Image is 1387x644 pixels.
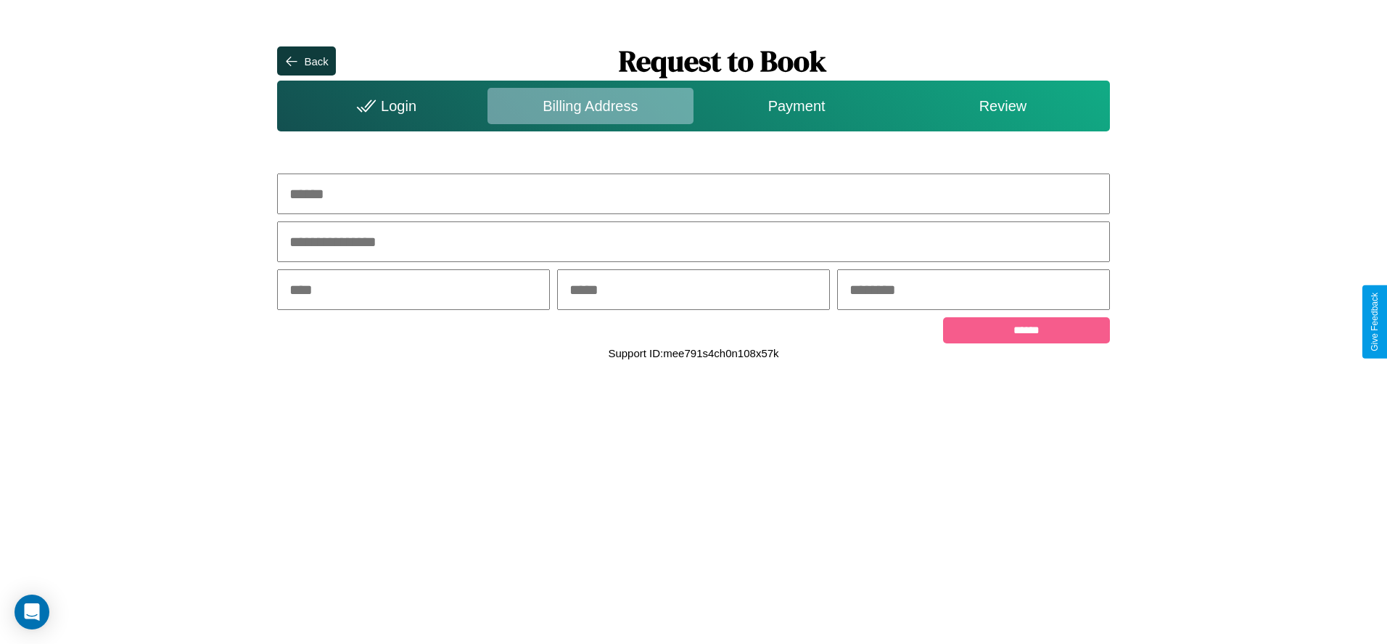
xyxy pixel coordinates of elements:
h1: Request to Book [336,41,1110,81]
div: Payment [693,88,900,124]
div: Open Intercom Messenger [15,595,49,629]
div: Give Feedback [1370,293,1380,351]
button: Back [277,46,335,76]
p: Support ID: mee791s4ch0n108x57k [608,343,778,363]
div: Back [304,55,328,68]
div: Login [281,88,487,124]
div: Billing Address [487,88,693,124]
div: Review [900,88,1106,124]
